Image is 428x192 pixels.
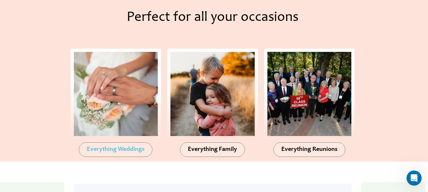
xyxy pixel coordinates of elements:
h2: Perfect for all your occasions [67,9,358,27]
a: Everything Family [180,142,245,157]
img: Share Photos [74,52,158,136]
img: Photo Upload [170,52,255,136]
span: Everything Family [188,146,237,153]
img: Live View Photo [267,52,352,136]
a: Everything Weddings [79,142,152,157]
a: Everything Reunions [273,142,345,157]
span: Everything Reunions [281,146,337,153]
span: Everything Weddings [87,146,144,153]
iframe: Intercom live chat [406,170,422,186]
